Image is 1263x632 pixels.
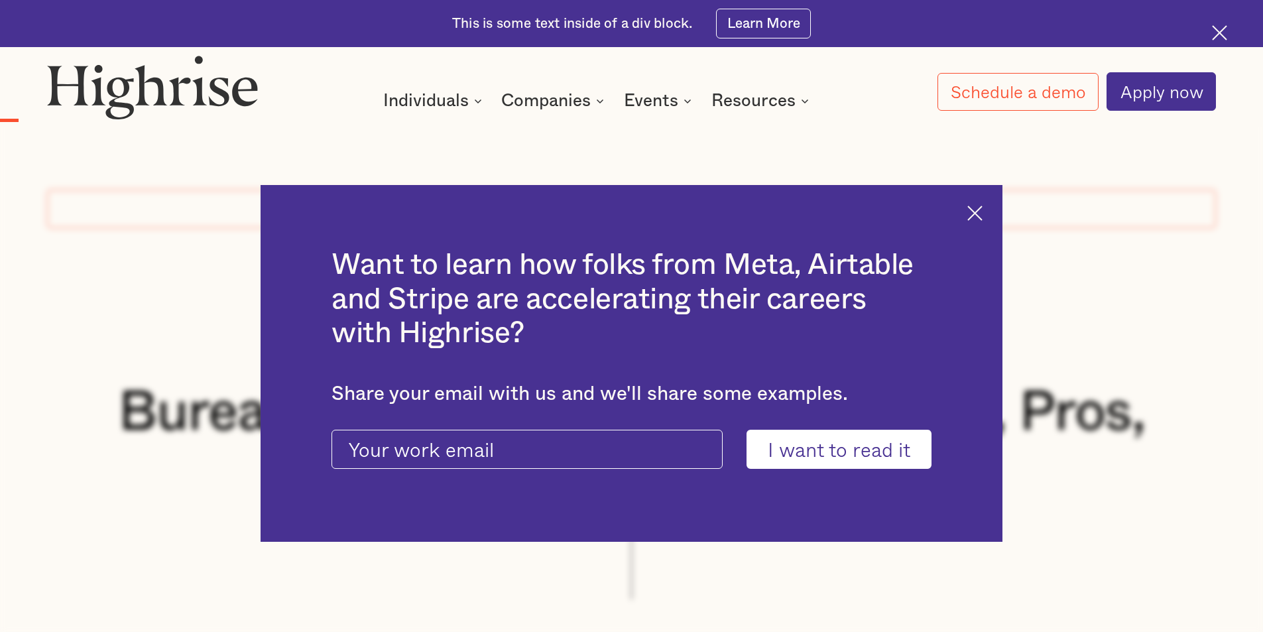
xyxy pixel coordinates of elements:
img: Highrise logo [47,55,258,119]
div: Share your email with us and we'll share some examples. [331,383,932,406]
input: I want to read it [747,430,932,470]
div: Individuals [383,93,469,109]
a: Learn More [716,9,811,38]
h2: Want to learn how folks from Meta, Airtable and Stripe are accelerating their careers with Highrise? [331,248,932,351]
img: Cross icon [967,206,983,221]
div: Companies [501,93,591,109]
div: Individuals [383,93,486,109]
img: Cross icon [1212,25,1227,40]
form: current-ascender-blog-article-modal-form [331,430,932,470]
input: Your work email [331,430,723,470]
div: Events [624,93,678,109]
a: Schedule a demo [937,73,1099,111]
div: Events [624,93,695,109]
div: Resources [711,93,813,109]
div: Companies [501,93,608,109]
div: This is some text inside of a div block. [452,15,692,33]
div: Resources [711,93,796,109]
a: Apply now [1107,72,1216,111]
